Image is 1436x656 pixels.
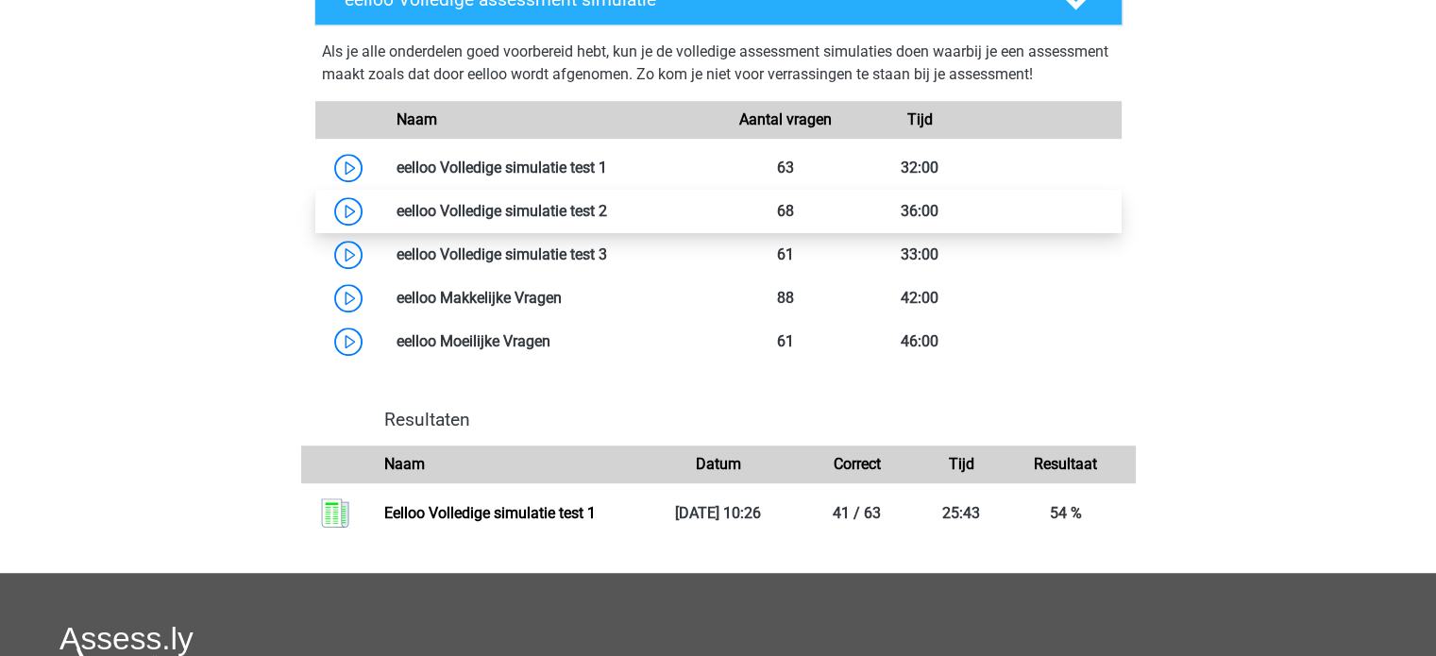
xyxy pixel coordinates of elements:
div: Tijd [926,453,996,476]
div: Datum [649,453,787,476]
div: Correct [787,453,926,476]
div: eelloo Volledige simulatie test 1 [382,157,718,179]
a: Eelloo Volledige simulatie test 1 [384,504,596,522]
div: eelloo Moeilijke Vragen [382,330,718,353]
div: Als je alle onderdelen goed voorbereid hebt, kun je de volledige assessment simulaties doen waarb... [322,41,1115,93]
div: Naam [370,453,649,476]
h4: Resultaten [384,409,1121,430]
div: eelloo Volledige simulatie test 3 [382,244,718,266]
div: Resultaat [996,453,1135,476]
div: eelloo Makkelijke Vragen [382,287,718,310]
div: Aantal vragen [718,109,852,131]
div: Tijd [853,109,987,131]
div: Naam [382,109,718,131]
div: eelloo Volledige simulatie test 2 [382,200,718,223]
